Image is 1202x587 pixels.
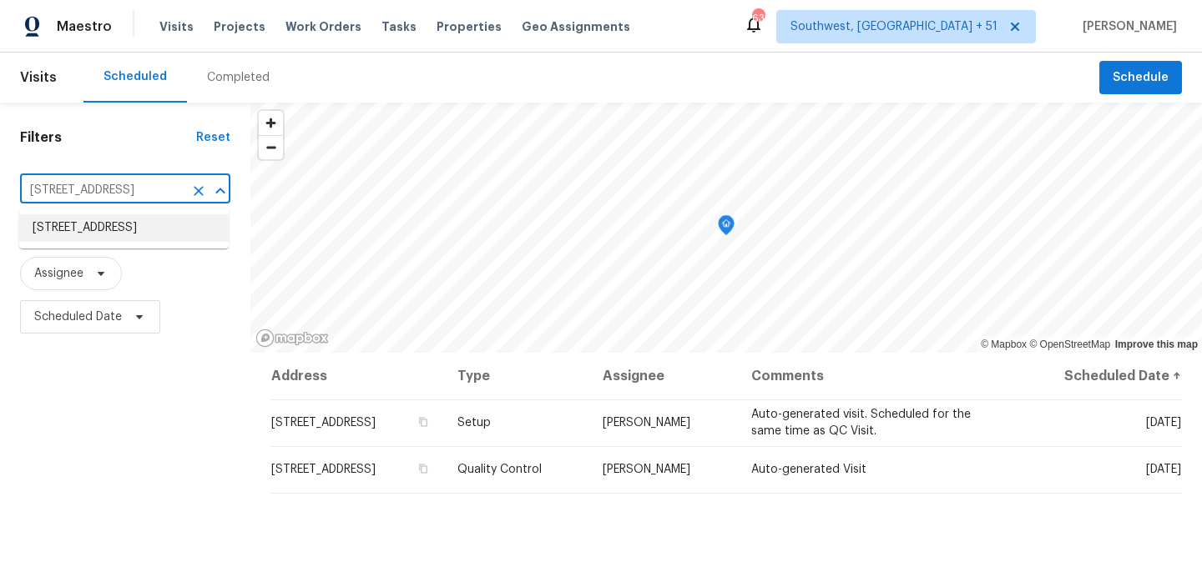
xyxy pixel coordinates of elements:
span: Scheduled Date [34,309,122,325]
span: Schedule [1113,68,1169,88]
a: OpenStreetMap [1029,339,1110,350]
a: Improve this map [1115,339,1198,350]
span: Assignee [34,265,83,282]
span: [PERSON_NAME] [603,417,690,429]
th: Address [270,353,444,399]
button: Clear [187,179,210,203]
span: Work Orders [285,18,361,35]
div: Reset [196,129,230,146]
li: [STREET_ADDRESS] [19,214,229,242]
button: Zoom out [259,135,283,159]
span: Geo Assignments [522,18,630,35]
span: [DATE] [1146,417,1181,429]
div: 638 [752,10,764,27]
th: Scheduled Date ↑ [1012,353,1182,399]
button: Zoom in [259,111,283,135]
span: [STREET_ADDRESS] [271,464,376,475]
button: Close [209,179,232,203]
span: [STREET_ADDRESS] [271,417,376,429]
button: Copy Address [416,414,431,429]
span: Properties [437,18,502,35]
button: Schedule [1099,61,1182,95]
canvas: Map [250,103,1202,353]
div: Completed [207,69,270,86]
th: Assignee [589,353,738,399]
div: Map marker [718,215,735,241]
span: [PERSON_NAME] [603,464,690,475]
a: Mapbox [981,339,1027,350]
button: Copy Address [416,461,431,476]
span: Auto-generated visit. Scheduled for the same time as QC Visit. [751,409,971,437]
a: Mapbox homepage [255,329,329,348]
span: Maestro [57,18,112,35]
th: Type [444,353,588,399]
span: Visits [159,18,194,35]
span: [DATE] [1146,464,1181,475]
span: Quality Control [457,464,542,475]
div: Scheduled [104,68,167,85]
span: Auto-generated Visit [751,464,866,475]
span: [PERSON_NAME] [1076,18,1177,35]
span: Setup [457,417,491,429]
h1: Filters [20,129,196,146]
span: Projects [214,18,265,35]
span: Zoom out [259,136,283,159]
th: Comments [738,353,1012,399]
input: Search for an address... [20,178,184,203]
span: Tasks [381,21,417,33]
span: Southwest, [GEOGRAPHIC_DATA] + 51 [790,18,997,35]
span: Visits [20,59,57,96]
